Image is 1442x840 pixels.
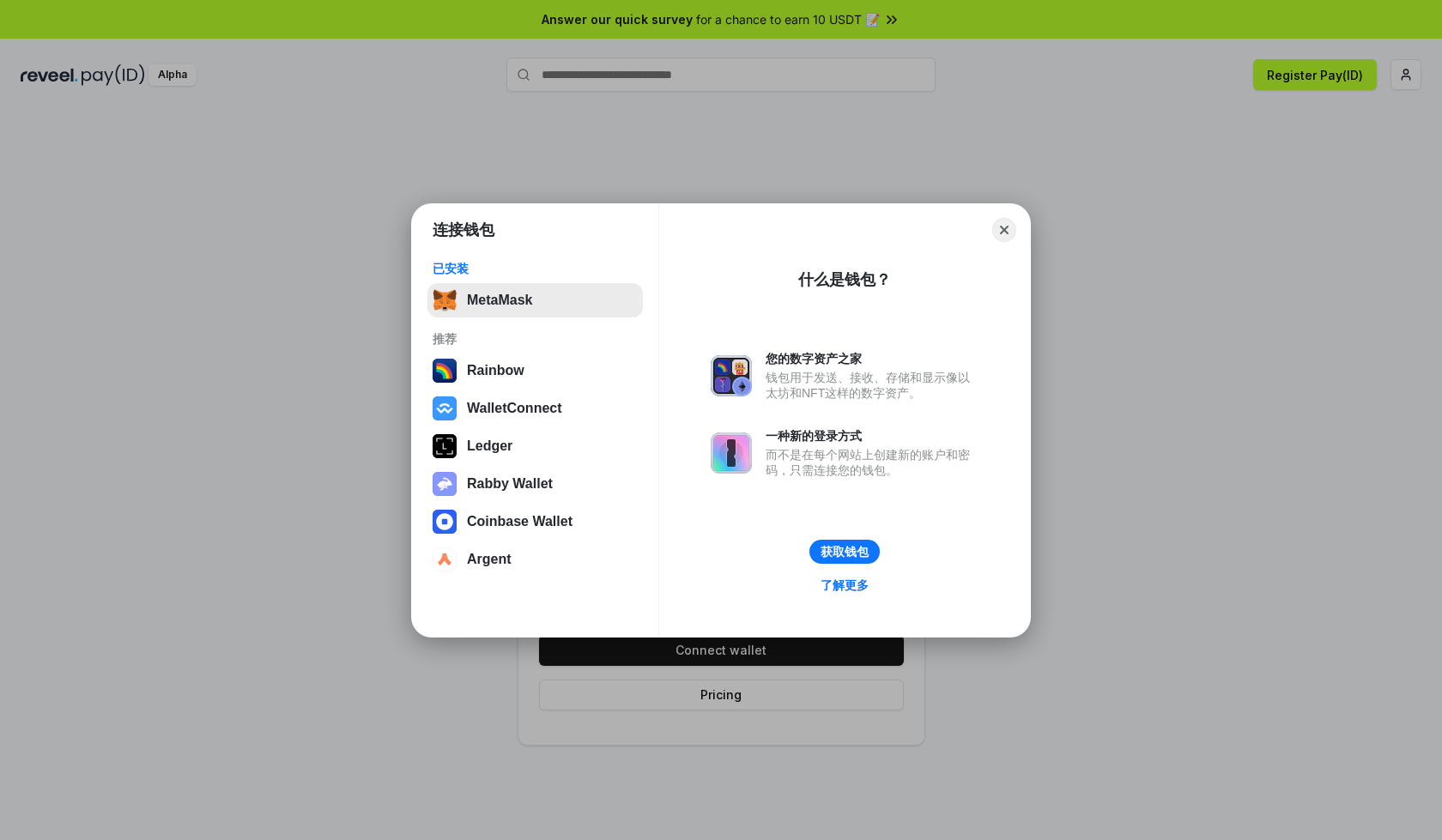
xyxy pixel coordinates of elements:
[433,547,457,571] img: svg+xml,%3Csvg%20width%3D%2228%22%20height%3D%2228%22%20viewBox%3D%220%200%2028%2028%22%20fill%3D...
[810,574,879,596] a: 了解更多
[766,351,978,366] div: 您的数字资产之家
[711,432,752,474] img: svg+xml,%3Csvg%20xmlns%3D%22http%3A%2F%2Fwww.w3.org%2F2000%2Fsvg%22%20fill%3D%22none%22%20viewBox...
[467,293,532,308] div: MetaMask
[467,514,573,529] div: Coinbase Wallet
[821,577,869,593] div: 了解更多
[711,355,752,396] img: svg+xml,%3Csvg%20xmlns%3D%22http%3A%2F%2Fwww.w3.org%2F2000%2Fsvg%22%20fill%3D%22none%22%20viewBox...
[427,283,643,317] button: MetaMask
[427,467,643,501] button: Rabby Wallet
[809,540,880,564] button: 获取钱包
[766,447,978,478] div: 而不是在每个网站上创建新的账户和密码，只需连接您的钱包。
[433,472,457,496] img: svg+xml,%3Csvg%20xmlns%3D%22http%3A%2F%2Fwww.w3.org%2F2000%2Fsvg%22%20fill%3D%22none%22%20viewBox...
[821,544,869,559] div: 获取钱包
[433,510,457,534] img: svg+xml,%3Csvg%20width%3D%2228%22%20height%3D%2228%22%20viewBox%3D%220%200%2028%2028%22%20fill%3D...
[467,438,512,454] div: Ledger
[766,370,978,401] div: 钱包用于发送、接收、存储和显示像以太坊和NFT这样的数字资产。
[433,396,457,420] img: svg+xml,%3Csvg%20width%3D%2228%22%20height%3D%2228%22%20viewBox%3D%220%200%2028%2028%22%20fill%3D...
[433,359,457,383] img: svg+xml,%3Csvg%20width%3D%22120%22%20height%3D%22120%22%20viewBox%3D%220%200%20120%20120%22%20fil...
[766,428,978,444] div: 一种新的登录方式
[467,476,553,492] div: Rabby Wallet
[467,552,512,567] div: Argent
[992,218,1016,242] button: Close
[427,429,643,463] button: Ledger
[433,261,638,276] div: 已安装
[427,542,643,577] button: Argent
[433,434,457,458] img: svg+xml,%3Csvg%20xmlns%3D%22http%3A%2F%2Fwww.w3.org%2F2000%2Fsvg%22%20width%3D%2228%22%20height%3...
[427,505,643,539] button: Coinbase Wallet
[798,269,891,290] div: 什么是钱包？
[427,391,643,426] button: WalletConnect
[433,288,457,312] img: svg+xml,%3Csvg%20fill%3D%22none%22%20height%3D%2233%22%20viewBox%3D%220%200%2035%2033%22%20width%...
[467,401,562,416] div: WalletConnect
[427,354,643,388] button: Rainbow
[433,220,494,240] h1: 连接钱包
[433,331,638,347] div: 推荐
[467,363,524,378] div: Rainbow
